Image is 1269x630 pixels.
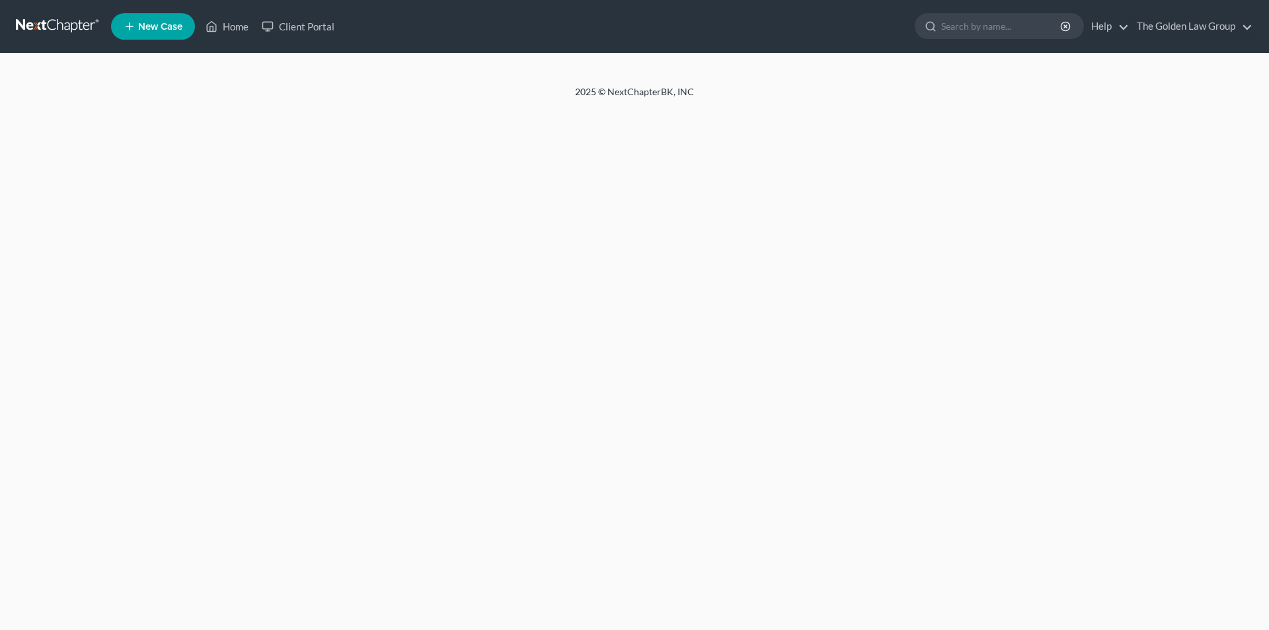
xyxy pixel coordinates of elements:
[1085,15,1129,38] a: Help
[1130,15,1252,38] a: The Golden Law Group
[941,14,1062,38] input: Search by name...
[138,22,182,32] span: New Case
[255,15,341,38] a: Client Portal
[258,85,1011,109] div: 2025 © NextChapterBK, INC
[199,15,255,38] a: Home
